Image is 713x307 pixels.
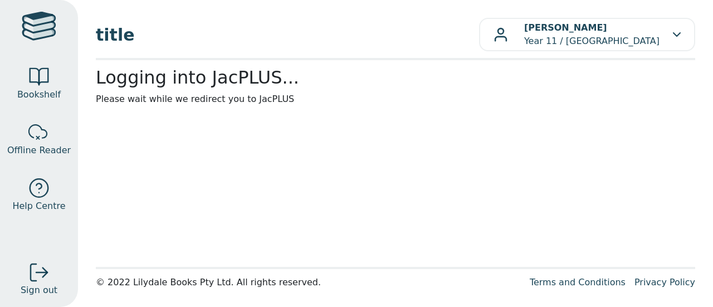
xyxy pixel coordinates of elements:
span: title [96,22,479,47]
span: Offline Reader [7,144,71,157]
span: Sign out [21,284,57,297]
span: Bookshelf [17,88,61,101]
h2: Logging into JacPLUS... [96,67,695,88]
a: Terms and Conditions [530,277,626,287]
a: Privacy Policy [634,277,695,287]
b: [PERSON_NAME] [524,22,607,33]
div: © 2022 Lilydale Books Pty Ltd. All rights reserved. [96,276,521,289]
button: [PERSON_NAME]Year 11 / [GEOGRAPHIC_DATA] [479,18,695,51]
span: Help Centre [12,199,65,213]
p: Please wait while we redirect you to JacPLUS [96,92,695,106]
p: Year 11 / [GEOGRAPHIC_DATA] [524,21,660,48]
